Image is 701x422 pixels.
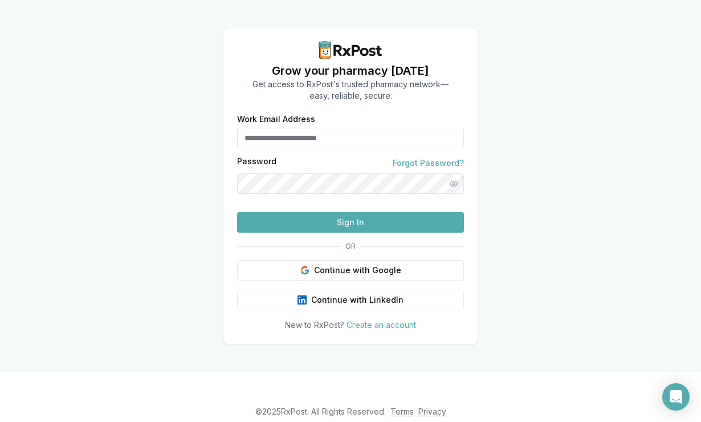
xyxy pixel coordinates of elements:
div: Open Intercom Messenger [662,383,690,411]
label: Work Email Address [237,115,464,123]
button: Sign In [237,212,464,233]
a: Terms [390,407,414,416]
a: Create an account [347,320,416,330]
img: Google [300,266,309,275]
button: Continue with LinkedIn [237,290,464,310]
p: Get access to RxPost's trusted pharmacy network— easy, reliable, secure. [252,79,449,102]
a: Forgot Password? [393,157,464,169]
img: RxPost Logo [314,41,387,59]
span: OR [341,242,360,251]
label: Password [237,157,276,169]
a: Privacy [418,407,446,416]
h1: Grow your pharmacy [DATE] [252,63,449,79]
button: Continue with Google [237,260,464,281]
button: Show password [443,173,464,194]
span: New to RxPost? [285,320,344,330]
img: LinkedIn [297,295,307,305]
